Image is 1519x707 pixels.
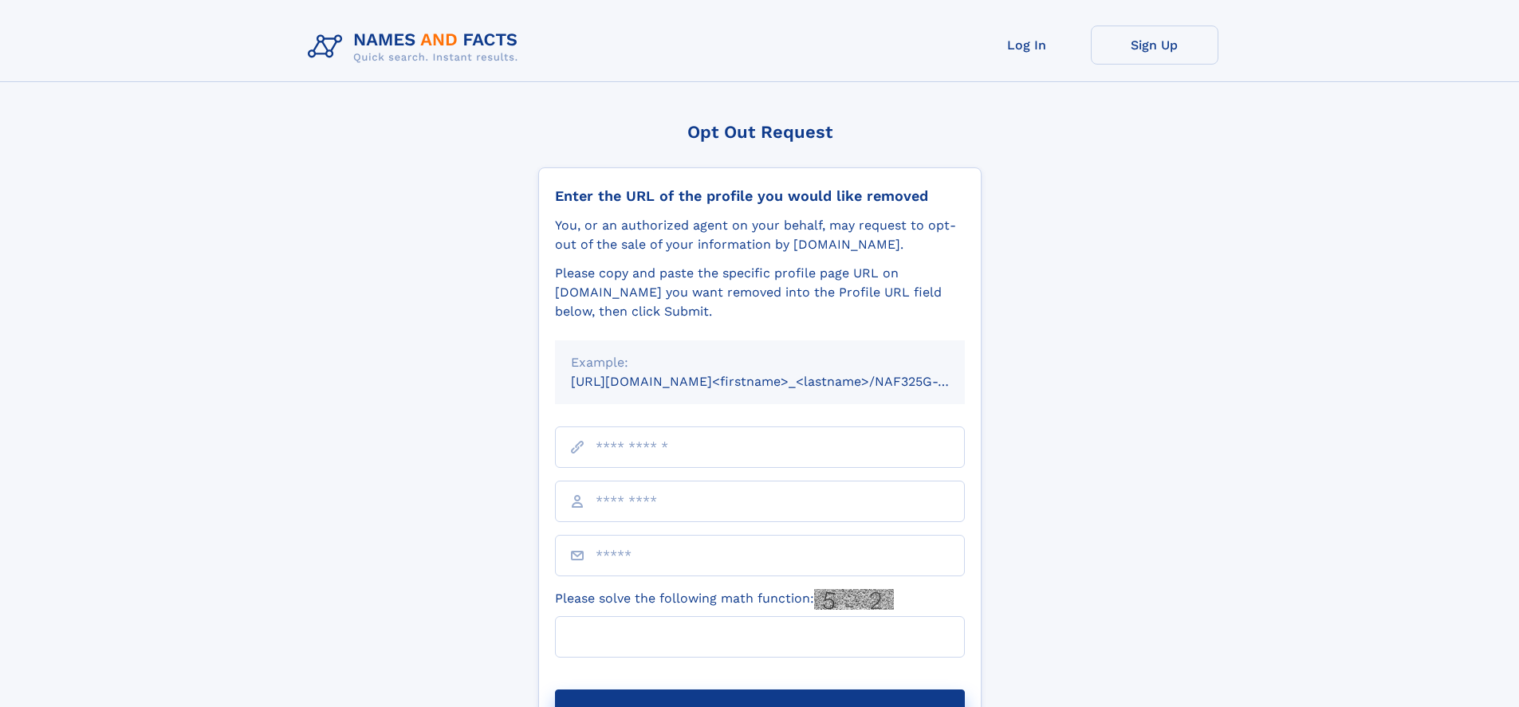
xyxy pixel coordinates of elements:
[571,353,949,372] div: Example:
[555,216,965,254] div: You, or an authorized agent on your behalf, may request to opt-out of the sale of your informatio...
[1091,26,1218,65] a: Sign Up
[538,122,982,142] div: Opt Out Request
[571,374,995,389] small: [URL][DOMAIN_NAME]<firstname>_<lastname>/NAF325G-xxxxxxxx
[963,26,1091,65] a: Log In
[555,589,894,610] label: Please solve the following math function:
[301,26,531,69] img: Logo Names and Facts
[555,187,965,205] div: Enter the URL of the profile you would like removed
[555,264,965,321] div: Please copy and paste the specific profile page URL on [DOMAIN_NAME] you want removed into the Pr...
